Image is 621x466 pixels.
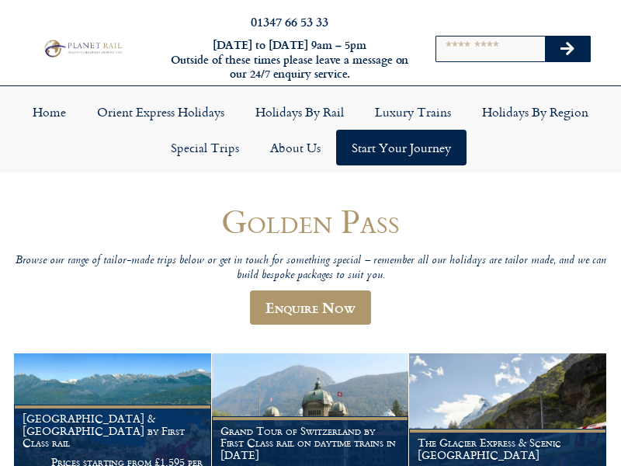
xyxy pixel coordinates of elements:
[240,94,359,130] a: Holidays by Rail
[255,130,336,165] a: About Us
[359,94,467,130] a: Luxury Trains
[17,94,82,130] a: Home
[418,436,598,461] h1: The Glacier Express & Scenic [GEOGRAPHIC_DATA]
[220,425,401,461] h1: Grand Tour of Switzerland by First Class rail on daytime trains in [DATE]
[14,254,607,283] p: Browse our range of tailor-made trips below or get in touch for something special – remember all ...
[467,94,604,130] a: Holidays by Region
[41,38,124,58] img: Planet Rail Train Holidays Logo
[169,38,410,82] h6: [DATE] to [DATE] 9am – 5pm Outside of these times please leave a message on our 24/7 enquiry serv...
[336,130,467,165] a: Start your Journey
[14,203,607,239] h1: Golden Pass
[23,412,203,449] h1: [GEOGRAPHIC_DATA] & [GEOGRAPHIC_DATA] by First Class rail
[155,130,255,165] a: Special Trips
[545,37,590,61] button: Search
[251,12,328,30] a: 01347 66 53 33
[82,94,240,130] a: Orient Express Holidays
[250,290,371,325] a: Enquire Now
[8,94,613,165] nav: Menu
